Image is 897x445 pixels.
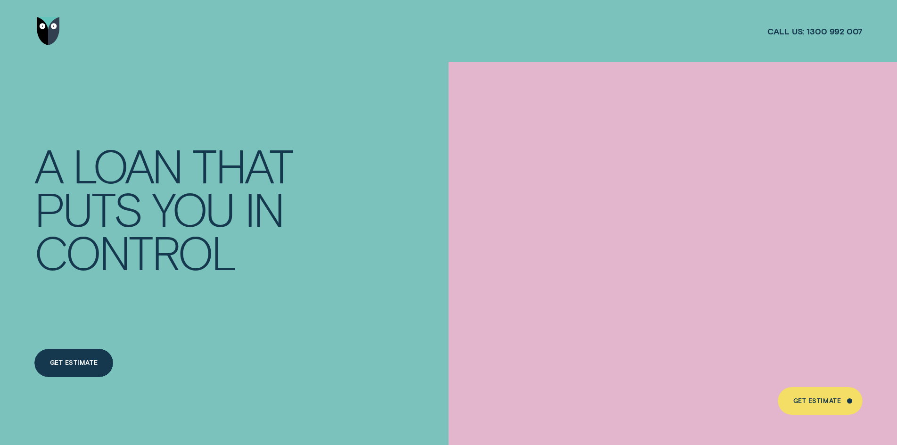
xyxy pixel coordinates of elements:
span: Call us: [767,26,805,37]
a: Get Estimate [778,387,863,415]
h4: A LOAN THAT PUTS YOU IN CONTROL [34,143,304,274]
img: Wisr [37,17,60,45]
a: Call us:1300 992 007 [767,26,863,37]
span: 1300 992 007 [806,26,863,37]
a: Get Estimate [34,349,113,377]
